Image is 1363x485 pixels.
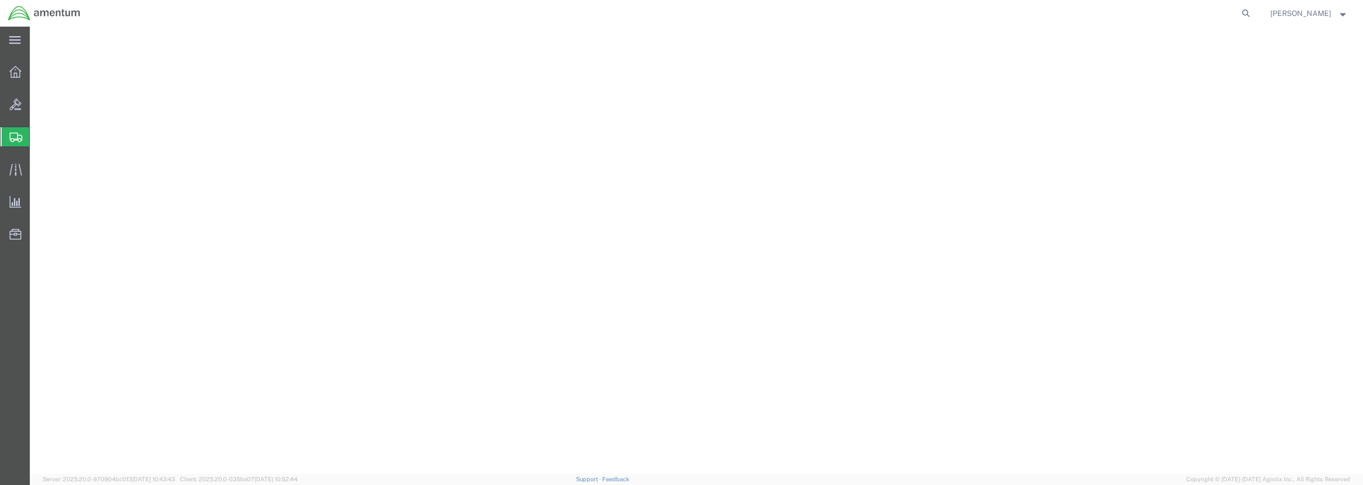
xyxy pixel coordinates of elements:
span: [DATE] 10:43:43 [132,476,175,482]
span: Client: 2025.20.0-035ba07 [180,476,298,482]
span: Derrick Gory [1270,7,1331,19]
img: logo [7,5,81,21]
button: [PERSON_NAME] [1270,7,1349,20]
a: Support [576,476,603,482]
a: Feedback [602,476,629,482]
span: Copyright © [DATE]-[DATE] Agistix Inc., All Rights Reserved [1186,475,1350,484]
span: Server: 2025.20.0-970904bc0f3 [43,476,175,482]
span: [DATE] 10:52:44 [254,476,298,482]
iframe: FS Legacy Container [30,27,1363,474]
